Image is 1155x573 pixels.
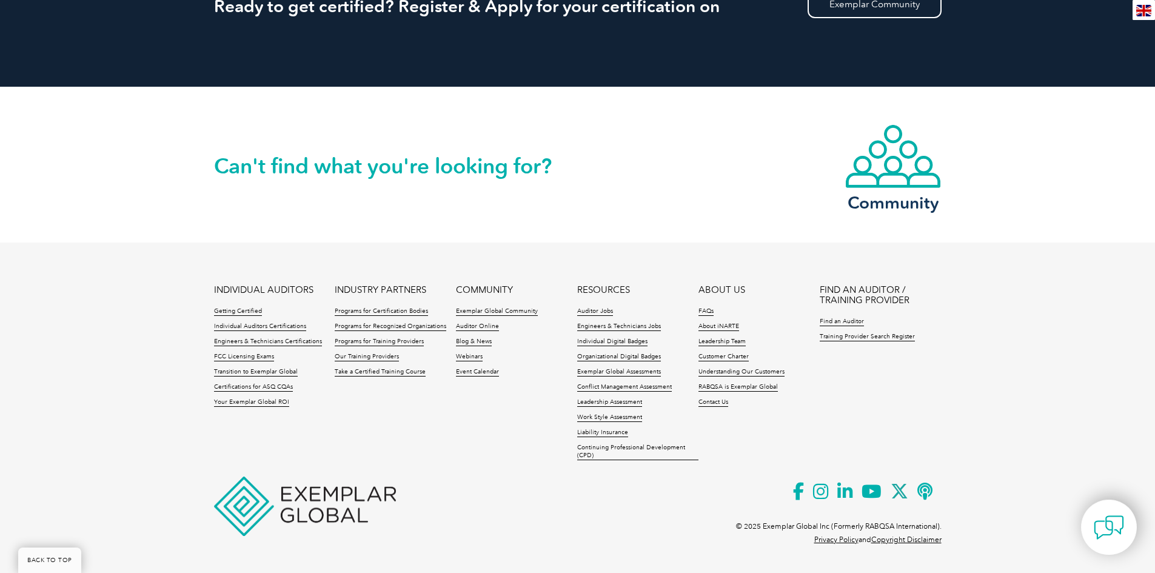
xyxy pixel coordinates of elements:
[820,318,864,326] a: Find an Auditor
[335,353,399,361] a: Our Training Providers
[335,285,426,295] a: INDUSTRY PARTNERS
[814,533,942,546] p: and
[577,338,648,346] a: Individual Digital Badges
[814,535,859,544] a: Privacy Policy
[820,333,915,341] a: Training Provider Search Register
[214,383,293,392] a: Certifications for ASQ CQAs
[1094,512,1124,543] img: contact-chat.png
[698,285,745,295] a: ABOUT US
[577,353,661,361] a: Organizational Digital Badges
[577,414,642,422] a: Work Style Assessment
[335,323,446,331] a: Programs for Recognized Organizations
[456,323,499,331] a: Auditor Online
[456,285,513,295] a: COMMUNITY
[577,429,628,437] a: Liability Insurance
[214,368,298,377] a: Transition to Exemplar Global
[845,195,942,210] h3: Community
[214,307,262,316] a: Getting Certified
[335,338,424,346] a: Programs for Training Providers
[577,307,613,316] a: Auditor Jobs
[577,368,661,377] a: Exemplar Global Assessments
[18,548,81,573] a: BACK TO TOP
[456,353,483,361] a: Webinars
[214,477,396,536] img: Exemplar Global
[736,520,942,533] p: © 2025 Exemplar Global Inc (Formerly RABQSA International).
[845,124,942,189] img: icon-community.webp
[214,398,289,407] a: Your Exemplar Global ROI
[214,353,274,361] a: FCC Licensing Exams
[698,398,728,407] a: Contact Us
[214,323,306,331] a: Individual Auditors Certifications
[698,307,714,316] a: FAQs
[577,285,630,295] a: RESOURCES
[698,353,749,361] a: Customer Charter
[845,124,942,210] a: Community
[456,338,492,346] a: Blog & News
[577,383,672,392] a: Conflict Management Assessment
[214,285,313,295] a: INDIVIDUAL AUDITORS
[456,307,538,316] a: Exemplar Global Community
[577,398,642,407] a: Leadership Assessment
[214,338,322,346] a: Engineers & Technicians Certifications
[577,323,661,331] a: Engineers & Technicians Jobs
[335,368,426,377] a: Take a Certified Training Course
[871,535,942,544] a: Copyright Disclaimer
[456,368,499,377] a: Event Calendar
[698,338,746,346] a: Leadership Team
[698,368,785,377] a: Understanding Our Customers
[335,307,428,316] a: Programs for Certification Bodies
[698,323,739,331] a: About iNARTE
[577,444,698,460] a: Continuing Professional Development (CPD)
[214,156,578,176] h2: Can't find what you're looking for?
[820,285,941,306] a: FIND AN AUDITOR / TRAINING PROVIDER
[698,383,778,392] a: RABQSA is Exemplar Global
[1136,5,1151,16] img: en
